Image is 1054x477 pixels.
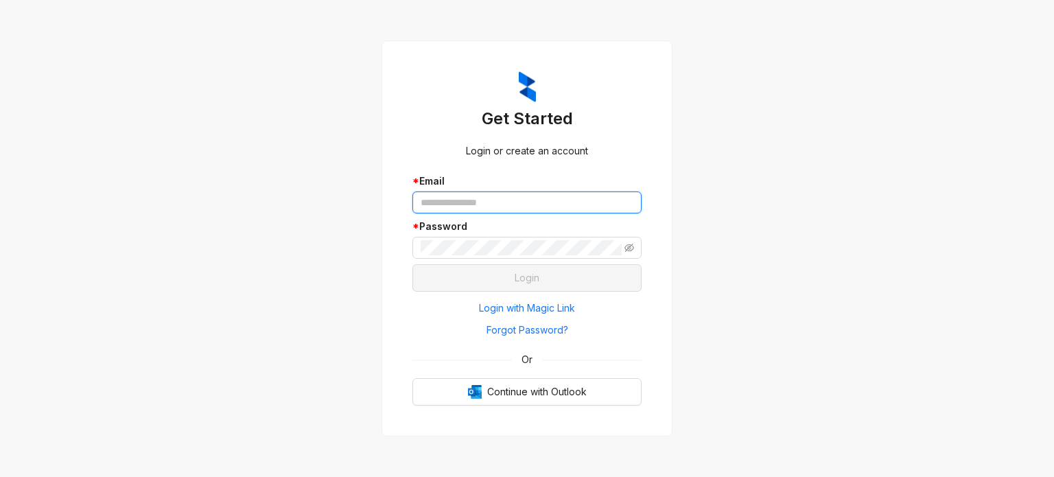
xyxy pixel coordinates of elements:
[412,319,642,341] button: Forgot Password?
[412,378,642,406] button: OutlookContinue with Outlook
[479,301,575,316] span: Login with Magic Link
[412,174,642,189] div: Email
[412,219,642,234] div: Password
[487,384,587,399] span: Continue with Outlook
[624,243,634,253] span: eye-invisible
[412,143,642,159] div: Login or create an account
[412,108,642,130] h3: Get Started
[412,297,642,319] button: Login with Magic Link
[519,71,536,103] img: ZumaIcon
[512,352,542,367] span: Or
[487,323,568,338] span: Forgot Password?
[412,264,642,292] button: Login
[468,385,482,399] img: Outlook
